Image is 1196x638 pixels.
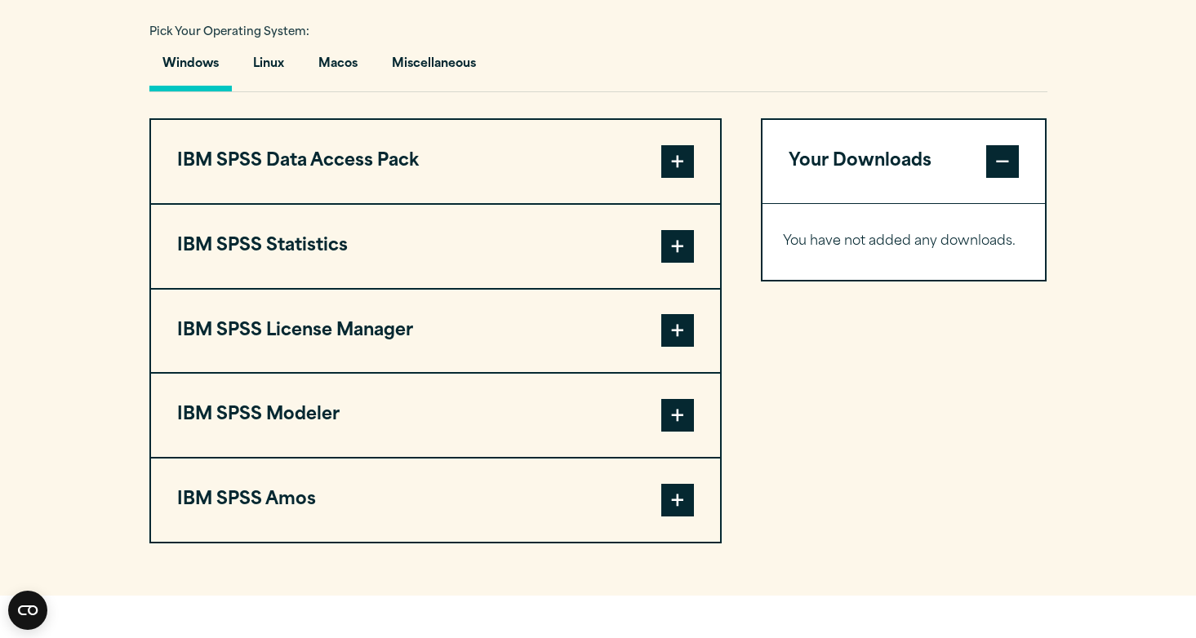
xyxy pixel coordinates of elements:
button: IBM SPSS Modeler [151,374,720,457]
button: Windows [149,45,232,91]
button: IBM SPSS License Manager [151,290,720,373]
button: Linux [240,45,297,91]
button: IBM SPSS Data Access Pack [151,120,720,203]
button: IBM SPSS Statistics [151,205,720,288]
p: You have not added any downloads. [783,230,1025,254]
span: Pick Your Operating System: [149,27,309,38]
div: Your Downloads [763,203,1046,280]
button: Open CMP widget [8,591,47,630]
button: Your Downloads [763,120,1046,203]
button: Macos [305,45,371,91]
button: Miscellaneous [379,45,489,91]
button: IBM SPSS Amos [151,459,720,542]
